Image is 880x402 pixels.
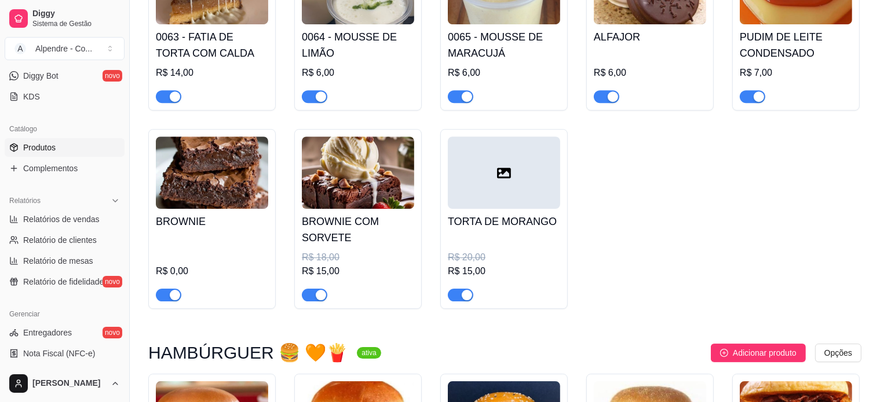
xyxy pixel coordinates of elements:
span: Relatórios de vendas [23,213,100,225]
a: DiggySistema de Gestão [5,5,125,32]
button: Select a team [5,37,125,60]
div: Alpendre - Co ... [35,43,92,54]
span: Entregadores [23,327,72,338]
div: R$ 18,00 [302,250,414,264]
span: Relatórios [9,196,41,205]
a: Nota Fiscal (NFC-e) [5,344,125,363]
a: KDS [5,87,125,106]
img: product-image [156,137,268,209]
div: Catálogo [5,120,125,138]
div: Gerenciar [5,305,125,323]
h3: HAMBÚRGUER 🍔 🧡🍟 [148,346,348,360]
a: Entregadoresnovo [5,323,125,342]
a: Relatório de clientes [5,231,125,249]
span: Adicionar produto [733,346,797,359]
button: Opções [815,344,861,362]
button: [PERSON_NAME] [5,370,125,397]
a: Relatório de fidelidadenovo [5,272,125,291]
a: Produtos [5,138,125,157]
a: Relatório de mesas [5,252,125,270]
span: Relatório de mesas [23,255,93,267]
span: Relatório de fidelidade [23,276,104,287]
h4: PUDIM DE LEITE CONDENSADO [740,29,852,61]
h4: 0065 - MOUSSE DE MARACUJÁ [448,29,560,61]
a: Relatórios de vendas [5,210,125,228]
div: R$ 6,00 [594,66,706,80]
span: Complementos [23,163,78,174]
h4: 0063 - FATIA DE TORTA COM CALDA [156,29,268,61]
a: Complementos [5,159,125,178]
span: [PERSON_NAME] [32,378,106,389]
img: product-image [302,137,414,209]
span: plus-circle [720,349,728,357]
span: Relatório de clientes [23,234,97,246]
div: R$ 7,00 [740,66,852,80]
span: Nota Fiscal (NFC-e) [23,348,95,359]
div: R$ 0,00 [156,264,268,278]
div: R$ 20,00 [448,250,560,264]
h4: BROWNIE [156,213,268,230]
span: A [14,43,26,54]
a: Diggy Botnovo [5,67,125,85]
span: KDS [23,91,40,102]
div: R$ 15,00 [448,264,560,278]
h4: TORTA DE MORANGO [448,213,560,230]
h4: 0064 - MOUSSE DE LIMÃO [302,29,414,61]
div: R$ 15,00 [302,264,414,278]
sup: ativa [357,347,381,359]
button: Adicionar produto [711,344,806,362]
span: Diggy [32,9,120,19]
h4: ALFAJOR [594,29,706,45]
div: R$ 14,00 [156,66,268,80]
span: Produtos [23,142,56,153]
span: Diggy Bot [23,70,59,82]
span: Opções [824,346,852,359]
div: R$ 6,00 [302,66,414,80]
span: Sistema de Gestão [32,19,120,28]
h4: BROWNIE COM SORVETE [302,213,414,246]
div: R$ 6,00 [448,66,560,80]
